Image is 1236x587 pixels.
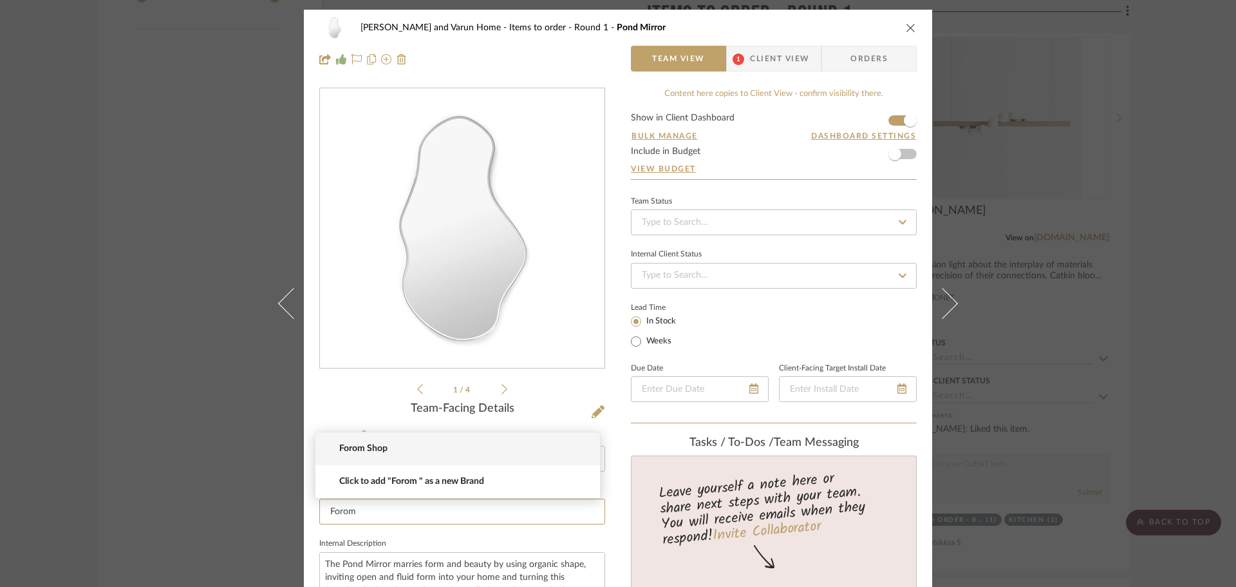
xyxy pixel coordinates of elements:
[652,46,705,72] span: Team View
[631,263,917,289] input: Type to Search…
[360,23,509,32] span: [PERSON_NAME] and Varun Home
[397,54,407,64] img: Remove from project
[319,15,350,41] img: da379fe8-b033-455c-8d88-3742965475c9_48x40.jpg
[750,46,809,72] span: Client View
[712,515,822,548] a: Invite Collaborator
[357,89,567,369] img: da379fe8-b033-455c-8d88-3742965475c9_436x436.jpg
[644,336,671,347] label: Weeks
[810,130,917,142] button: Dashboard Settings
[453,386,460,394] span: 1
[460,386,465,394] span: /
[631,313,697,349] mat-radio-group: Select item type
[339,476,586,487] span: Click to add "Forom " as a new Brand
[631,251,702,258] div: Internal Client Status
[631,88,917,101] div: Content here copies to Client View - confirm visibility there.
[319,541,386,547] label: Internal Description
[339,443,586,454] span: Forom Shop
[509,23,617,32] span: Items to order - Round 1
[631,198,672,205] div: Team Status
[631,376,769,402] input: Enter Due Date
[631,164,917,174] a: View Budget
[631,130,698,142] button: Bulk Manage
[319,402,605,416] div: Team-Facing Details
[905,22,917,34] button: close
[465,386,472,394] span: 4
[631,209,917,235] input: Type to Search…
[836,46,902,72] span: Orders
[631,436,917,450] div: team Messaging
[617,23,666,32] span: Pond Mirror
[689,437,774,448] span: Tasks / To-Dos /
[779,376,917,402] input: Enter Install Date
[631,365,663,372] label: Due Date
[733,53,744,65] span: 1
[644,316,676,327] label: In Stock
[320,89,604,369] div: 0
[319,499,605,524] input: Enter Brand
[779,365,886,372] label: Client-Facing Target Install Date
[630,465,919,551] div: Leave yourself a note here or share next steps with your team. You will receive emails when they ...
[631,302,697,313] label: Lead Time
